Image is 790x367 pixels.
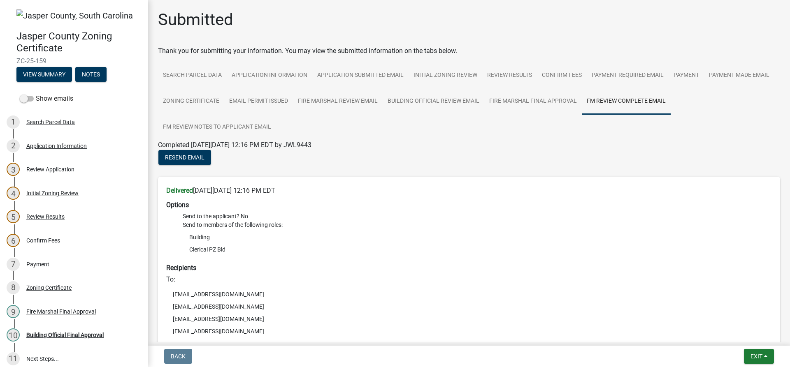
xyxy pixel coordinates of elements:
a: Email Permit Issued [224,88,293,115]
a: Initial Zoning Review [409,62,482,89]
a: Building Official Review Email [383,88,484,115]
a: Application Information [227,62,312,89]
div: Building Official Final Approval [26,332,104,338]
wm-modal-confirm: Notes [75,72,107,78]
div: 11 [7,352,20,365]
a: Review Results [482,62,537,89]
li: Send to members of the following roles: [183,221,772,257]
div: 2 [7,139,20,152]
button: Resend Email [158,150,211,165]
li: [EMAIL_ADDRESS][DOMAIN_NAME] [166,325,772,337]
wm-modal-confirm: Summary [16,72,72,78]
h4: Jasper County Zoning Certificate [16,30,142,54]
li: [EMAIL_ADDRESS][DOMAIN_NAME] [166,300,772,313]
div: Confirm Fees [26,238,60,243]
div: Payment [26,261,49,267]
div: 3 [7,163,20,176]
strong: Delivered [166,187,193,194]
div: 5 [7,210,20,223]
span: ZC-25-159 [16,57,132,65]
li: Send to the applicant? No [183,212,772,221]
label: Show emails [20,94,73,104]
a: Payment [669,62,704,89]
div: Application Information [26,143,87,149]
span: Exit [750,353,762,360]
div: Thank you for submitting your information. You may view the submitted information on the tabs below. [158,46,780,56]
a: Confirm Fees [537,62,587,89]
button: Notes [75,67,107,82]
span: Back [171,353,186,360]
div: 10 [7,328,20,342]
div: Fire Marshal Final Approval [26,309,96,314]
a: Payment Required Email [587,62,669,89]
button: Back [164,349,192,364]
div: Zoning Certificate [26,285,72,291]
div: Review Results [26,214,65,219]
span: Completed [DATE][DATE] 12:16 PM EDT by JWL9443 [158,141,311,149]
div: Initial Zoning Review [26,190,79,196]
a: Fire Marshal Final Approval [484,88,582,115]
a: Search Parcel Data [158,62,227,89]
div: 9 [7,305,20,318]
a: Fire Marshal Review Email [293,88,383,115]
li: Clerical PZ Bld [183,243,772,256]
div: 8 [7,281,20,294]
li: [EMAIL_ADDRESS][DOMAIN_NAME] [166,313,772,325]
strong: Recipients [166,264,196,272]
div: Search Parcel Data [26,119,75,125]
div: Review Application [26,166,74,172]
button: View Summary [16,67,72,82]
a: Application Submitted Email [312,62,409,89]
img: Jasper County, South Carolina [16,9,133,22]
span: Resend Email [165,154,204,161]
a: Zoning Certificate [158,88,224,115]
div: 6 [7,234,20,247]
a: FM Review Notes to Applicant Email [158,114,276,141]
li: Building [183,231,772,243]
strong: Options [166,201,189,209]
div: 1 [7,115,20,129]
div: 7 [7,258,20,271]
h1: Submitted [158,10,233,30]
h6: To: [166,275,772,283]
a: FM Review Complete Email [582,88,671,115]
h6: [DATE][DATE] 12:16 PM EDT [166,187,772,194]
a: Payment Made Email [704,62,774,89]
li: [EMAIL_ADDRESS][DOMAIN_NAME] [166,288,772,300]
button: Exit [744,349,774,364]
div: 4 [7,187,20,200]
